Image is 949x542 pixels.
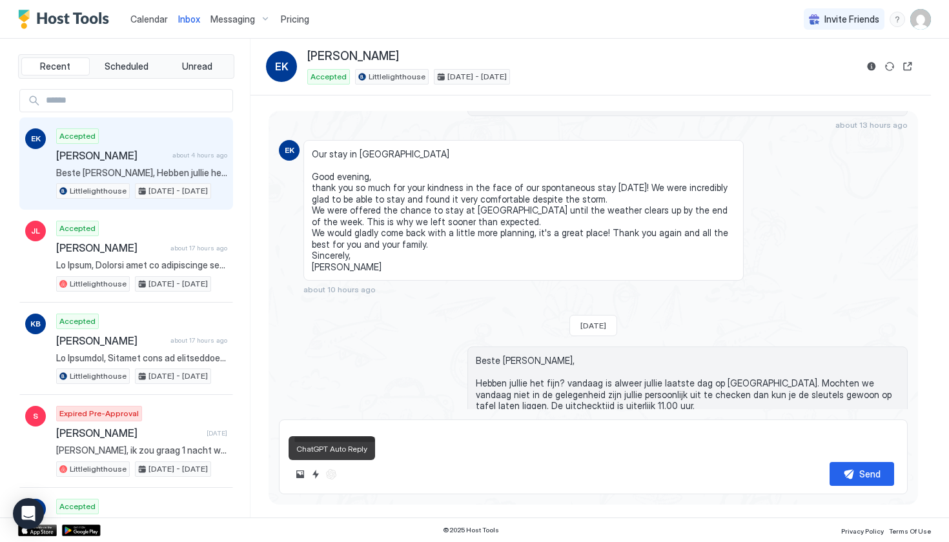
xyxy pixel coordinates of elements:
button: Sync reservation [882,59,897,74]
span: Expired Pre-Approval [59,408,139,419]
span: Accepted [311,71,347,83]
a: Privacy Policy [841,523,884,537]
a: Google Play Store [62,525,101,536]
span: Littlelighthouse [70,463,127,475]
span: [PERSON_NAME] [56,241,165,254]
button: Upload image [292,467,308,482]
span: S [33,410,38,422]
span: Accepted [59,223,96,234]
button: Quick reply [308,467,323,482]
span: Invite Friends [824,14,879,25]
a: Calendar [130,12,168,26]
span: KB [30,318,41,330]
div: Open Intercom Messenger [13,498,44,529]
button: Scheduled [92,57,161,75]
a: Host Tools Logo [18,10,115,29]
span: ChatGPT Auto Reply [296,444,367,454]
span: JL [31,225,40,237]
span: [DATE] - [DATE] [148,463,208,475]
span: [DATE] - [DATE] [148,185,208,197]
span: Beste [PERSON_NAME], Hebben jullie het fijn? vandaag is alweer jullie laatste dag op [GEOGRAPHIC_... [476,355,899,502]
span: Littlelighthouse [369,71,425,83]
span: Lo Ipsum, Dolorsi amet co adipiscinge sed Doeius Temporinc ut Labor! Etd magn Aliqu & Enimadm ve ... [56,259,227,271]
span: Littlelighthouse [70,278,127,290]
span: [PERSON_NAME] [56,427,201,439]
span: EK [31,133,41,145]
span: Accepted [59,130,96,142]
span: Pricing [281,14,309,25]
span: Scheduled [105,61,148,72]
span: Littlelighthouse [70,185,127,197]
span: Calendar [130,14,168,25]
span: about 17 hours ago [170,336,227,345]
span: [DATE] [207,429,227,437]
span: [DATE] - [DATE] [148,278,208,290]
button: Open reservation [900,59,915,74]
button: Recent [21,57,90,75]
span: about 4 hours ago [172,151,227,159]
span: Our stay in [GEOGRAPHIC_DATA] Good evening, thank you so much for your kindness in the face of ou... [312,148,735,273]
span: Privacy Policy [841,527,884,535]
button: Reservation information [864,59,879,74]
span: [PERSON_NAME], ik zou graag 1 nacht willen komen.... van 21 op [DATE]. Is dat misschien toch moge... [56,445,227,456]
a: Terms Of Use [889,523,931,537]
span: Lo Ipsumdol, Sitamet cons ad elitseddoei tem Incidi Utlaboree do Magna! Ali enim Admin & Veniamq ... [56,352,227,364]
span: Unread [182,61,212,72]
span: Beste [PERSON_NAME], Hebben jullie het fijn? vandaag is alweer jullie laatste dag op [GEOGRAPHIC_... [56,167,227,179]
div: User profile [910,9,931,30]
div: menu [890,12,905,27]
span: Terms Of Use [889,527,931,535]
span: Inbox [178,14,200,25]
button: Unread [163,57,231,75]
span: [DATE] [580,321,606,330]
span: Recent [40,61,70,72]
a: Inbox [178,12,200,26]
span: Littlelighthouse [70,370,127,382]
span: Accepted [59,501,96,512]
span: about 10 hours ago [303,285,376,294]
span: [PERSON_NAME] [56,334,165,347]
span: [PERSON_NAME] [56,149,167,162]
span: about 13 hours ago [835,120,908,130]
span: [DATE] - [DATE] [148,370,208,382]
span: Messaging [210,14,255,25]
span: [DATE] - [DATE] [447,71,507,83]
span: about 17 hours ago [170,244,227,252]
span: © 2025 Host Tools [443,526,499,534]
input: Input Field [41,90,232,112]
span: [PERSON_NAME] [307,49,399,64]
a: App Store [18,525,57,536]
span: EK [275,59,289,74]
div: Send [859,467,881,481]
span: EK [285,145,294,156]
button: Send [830,462,894,486]
span: Accepted [59,316,96,327]
div: tab-group [18,54,234,79]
